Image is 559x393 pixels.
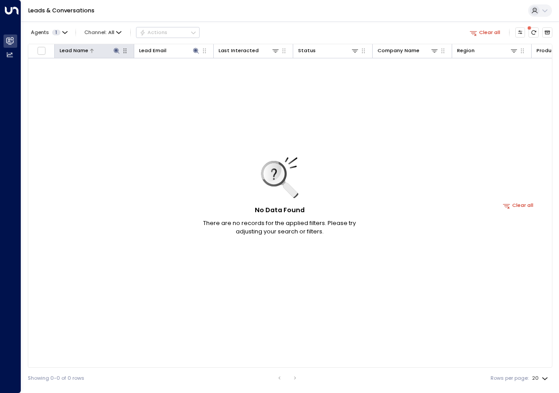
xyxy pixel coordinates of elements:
[139,46,166,55] div: Lead Email
[60,46,121,55] div: Lead Name
[467,27,503,37] button: Clear all
[536,46,557,55] div: Product
[108,30,114,35] span: All
[274,373,301,383] nav: pagination navigation
[219,46,279,55] div: Last Interacted
[529,27,539,38] span: There are new threads available. Refresh the grid to view the latest updates.
[378,46,438,55] div: Company Name
[457,46,475,55] div: Region
[139,46,200,55] div: Lead Email
[28,7,94,14] a: Leads & Conversations
[542,27,552,38] button: Archived Leads
[491,374,529,382] label: Rows per page:
[136,27,200,38] button: Actions
[140,29,167,35] div: Actions
[52,30,60,35] span: 1
[532,373,550,384] div: 20
[82,27,125,37] button: Channel:All
[28,27,70,37] button: Agents1
[298,46,359,55] div: Status
[60,46,88,55] div: Lead Name
[457,46,518,55] div: Region
[31,30,49,35] span: Agents
[136,27,200,38] div: Button group with a nested menu
[255,206,305,215] h5: No Data Found
[82,27,125,37] span: Channel:
[191,219,368,236] p: There are no records for the applied filters. Please try adjusting your search or filters.
[37,46,46,55] span: Toggle select all
[219,46,259,55] div: Last Interacted
[515,27,525,38] button: Customize
[298,46,316,55] div: Status
[378,46,419,55] div: Company Name
[28,374,84,382] div: Showing 0-0 of 0 rows
[500,201,537,210] button: Clear all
